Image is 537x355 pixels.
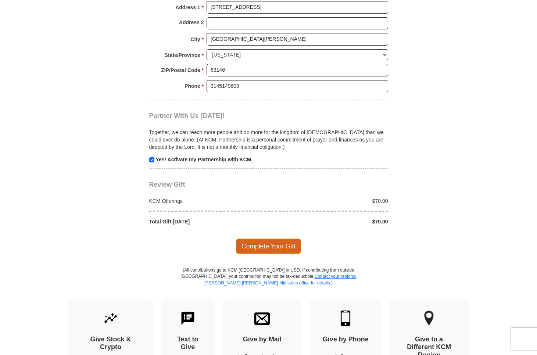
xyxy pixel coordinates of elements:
h4: Text to Give [173,336,202,351]
img: envelope.svg [254,311,270,326]
div: $70.00 [269,218,392,225]
div: Total Gift [DATE] [145,218,269,225]
h4: Give by Mail [236,336,289,344]
a: Contact your regional [PERSON_NAME] [PERSON_NAME] Ministries office for details. [204,274,357,285]
img: give-by-stock.svg [103,311,118,326]
div: $70.00 [269,197,392,205]
span: Complete Your Gift [236,239,301,254]
strong: State/Province [165,50,200,60]
h4: Give by Phone [322,336,369,344]
strong: Phone [185,81,200,91]
p: (All contributions go to KCM [GEOGRAPHIC_DATA] in USD. If contributing from outside [GEOGRAPHIC_D... [180,267,357,299]
p: Together, we can reach more people and do more for the kingdom of [DEMOGRAPHIC_DATA] than we coul... [149,129,388,151]
strong: City [190,34,200,44]
img: text-to-give.svg [180,311,196,326]
strong: Address 1 [175,2,200,12]
div: KCM Offerings [145,197,269,205]
h4: Give Stock & Crypto [81,336,140,351]
strong: Yes! Activate my Partnership with KCM [155,157,251,162]
strong: Address 2 [179,17,204,28]
span: Partner With Us [DATE]! [149,112,225,119]
span: Review Gift [149,181,185,188]
img: other-region [424,311,434,326]
strong: ZIP/Postal Code [161,65,200,75]
img: mobile.svg [338,311,353,326]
